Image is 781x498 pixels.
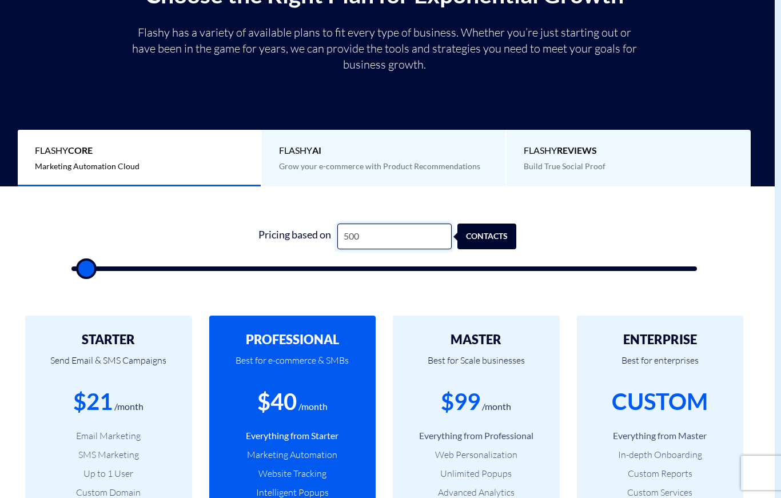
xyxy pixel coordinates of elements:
[42,448,175,461] li: SMS Marketing
[312,145,321,156] b: AI
[226,467,359,480] li: Website Tracking
[612,385,708,418] div: CUSTOM
[226,333,359,346] h2: PROFESSIONAL
[441,385,480,418] div: $99
[594,467,727,480] li: Custom Reports
[68,145,93,156] b: Core
[524,161,605,171] span: Build True Social Proof
[257,385,297,418] div: $40
[226,429,359,443] li: Everything from Starter
[410,467,543,480] li: Unlimited Popups
[42,333,175,346] h2: STARTER
[410,448,543,461] li: Web Personalization
[524,144,734,157] span: Flashy
[594,448,727,461] li: In-depth Onboarding
[73,385,113,418] div: $21
[410,429,543,443] li: Everything from Professional
[35,144,244,157] span: Flashy
[252,224,337,249] div: Pricing based on
[594,346,727,385] p: Best for enterprises
[42,467,175,480] li: Up to 1 User
[279,144,488,157] span: Flashy
[482,400,511,413] div: /month
[594,333,727,346] h2: ENTERPRISE
[35,161,140,171] span: Marketing Automation Cloud
[42,346,175,385] p: Send Email & SMS Campaigns
[298,400,328,413] div: /month
[463,224,522,249] div: contacts
[410,333,543,346] h2: MASTER
[127,25,641,73] p: Flashy has a variety of available plans to fit every type of business. Whether you’re just starti...
[410,346,543,385] p: Best for Scale businesses
[279,161,480,171] span: Grow your e-commerce with Product Recommendations
[557,145,597,156] b: REVIEWS
[42,429,175,443] li: Email Marketing
[226,448,359,461] li: Marketing Automation
[594,429,727,443] li: Everything from Master
[114,400,144,413] div: /month
[226,346,359,385] p: Best for e-commerce & SMBs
